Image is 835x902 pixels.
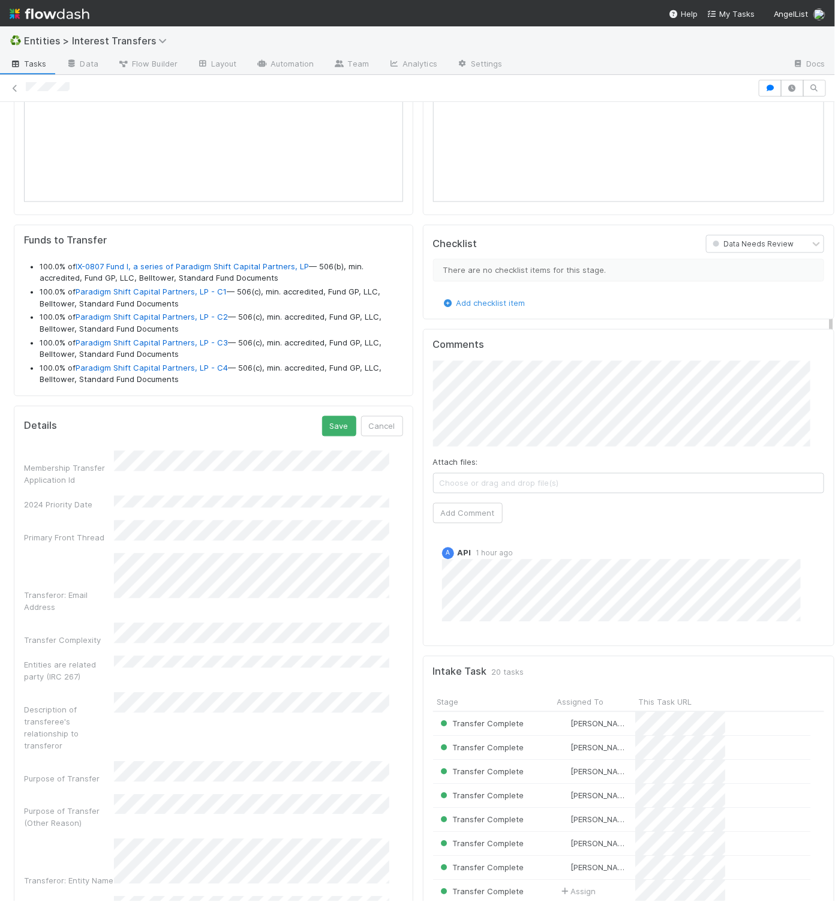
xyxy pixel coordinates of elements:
div: Transfer Complete [438,838,524,850]
div: API [442,548,454,560]
span: Transfer Complete [438,839,524,849]
a: Data [56,55,108,74]
a: Paradigm Shift Capital Partners, LP - C4 [76,363,228,373]
img: avatar_abca0ba5-4208-44dd-8897-90682736f166.png [559,839,569,849]
span: Transfer Complete [438,791,524,801]
div: Primary Front Thread [24,532,114,544]
a: Paradigm Shift Capital Partners, LP - C1 [76,287,227,297]
li: 100.0% of — 506(c), min. accredited, Fund GP, LLC, Belltower, Standard Fund Documents [40,363,403,386]
img: avatar_abca0ba5-4208-44dd-8897-90682736f166.png [559,791,569,801]
span: Flow Builder [118,58,178,70]
div: Help [669,8,698,20]
div: [PERSON_NAME] [558,742,629,754]
div: Transfer Complete [438,814,524,826]
span: 1 hour ago [471,549,513,558]
a: Automation [247,55,324,74]
span: API [458,548,471,558]
div: There are no checklist items for this stage. [433,259,824,282]
img: avatar_93b89fca-d03a-423a-b274-3dd03f0a621f.png [559,719,569,729]
a: Analytics [379,55,447,74]
span: [PERSON_NAME] [570,743,631,753]
span: [PERSON_NAME] [570,815,631,825]
div: Purpose of Transfer (Other Reason) [24,805,114,829]
button: Save [322,416,356,437]
a: IX-0807 Fund I, a series of Paradigm Shift Capital Partners, LP [76,262,309,272]
div: Transfer Complete [438,742,524,754]
div: Transfer Complete [438,718,524,730]
div: [PERSON_NAME] [558,718,629,730]
span: Assign [558,886,596,898]
div: Transferor: Entity Name [24,875,114,887]
span: My Tasks [707,9,755,19]
a: Paradigm Shift Capital Partners, LP - C3 [76,338,228,348]
h5: Funds to Transfer [24,235,403,247]
span: Transfer Complete [438,767,524,777]
span: Entities > Interest Transfers [24,35,173,47]
div: 2024 Priority Date [24,499,114,511]
img: avatar_93b89fca-d03a-423a-b274-3dd03f0a621f.png [813,8,825,20]
a: Settings [447,55,512,74]
div: Transfer Complexity [24,635,114,647]
div: Transferor: Email Address [24,590,114,614]
a: Layout [187,55,247,74]
span: 20 tasks [492,666,524,678]
span: Transfer Complete [438,719,524,729]
span: This Task URL [639,696,692,708]
li: 100.0% of — 506(c), min. accredited, Fund GP, LLC, Belltower, Standard Fund Documents [40,338,403,361]
span: [PERSON_NAME] [570,767,631,777]
span: Data Needs Review [710,240,794,249]
button: Add Comment [433,503,503,524]
span: Transfer Complete [438,887,524,897]
div: [PERSON_NAME] [558,862,629,874]
a: Docs [783,55,835,74]
div: Purpose of Transfer [24,773,114,785]
h5: Checklist [433,239,477,251]
span: Stage [437,696,459,708]
span: ♻️ [10,35,22,46]
a: Add checklist item [442,299,525,308]
span: [PERSON_NAME] [570,863,631,873]
li: 100.0% of — 506(c), min. accredited, Fund GP, LLC, Belltower, Standard Fund Documents [40,312,403,335]
button: Cancel [361,416,403,437]
label: Attach files: [433,456,478,468]
a: Paradigm Shift Capital Partners, LP - C2 [76,312,228,322]
div: Transfer Complete [438,766,524,778]
span: Choose or drag and drop file(s) [434,474,824,493]
a: My Tasks [707,8,755,20]
h5: Comments [433,339,824,351]
a: Team [324,55,379,74]
span: Transfer Complete [438,743,524,753]
div: Description of transferee's relationship to transferor [24,704,114,752]
img: avatar_abca0ba5-4208-44dd-8897-90682736f166.png [559,743,569,753]
div: Entities are related party (IRC 267) [24,659,114,683]
img: avatar_abca0ba5-4208-44dd-8897-90682736f166.png [559,767,569,777]
img: avatar_abca0ba5-4208-44dd-8897-90682736f166.png [559,863,569,873]
span: A [446,550,450,557]
span: [PERSON_NAME] [570,791,631,801]
span: Assigned To [557,696,604,708]
h5: Details [24,420,57,432]
span: Tasks [10,58,47,70]
span: [PERSON_NAME] [570,839,631,849]
div: [PERSON_NAME] [558,838,629,850]
div: Membership Transfer Application Id [24,462,114,486]
div: [PERSON_NAME] [558,766,629,778]
span: Transfer Complete [438,863,524,873]
div: Transfer Complete [438,790,524,802]
div: [PERSON_NAME] [558,790,629,802]
img: avatar_abca0ba5-4208-44dd-8897-90682736f166.png [559,815,569,825]
li: 100.0% of — 506(c), min. accredited, Fund GP, LLC, Belltower, Standard Fund Documents [40,287,403,310]
li: 100.0% of — 506(b), min. accredited, Fund GP, LLC, Belltower, Standard Fund Documents [40,261,403,285]
span: AngelList [774,9,809,19]
img: logo-inverted-e16ddd16eac7371096b0.svg [10,4,89,24]
div: Transfer Complete [438,862,524,874]
a: Flow Builder [108,55,187,74]
span: Transfer Complete [438,815,524,825]
h5: Intake Task [433,666,487,678]
div: [PERSON_NAME] [558,814,629,826]
span: [PERSON_NAME] [570,719,631,729]
div: Transfer Complete [438,886,524,898]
